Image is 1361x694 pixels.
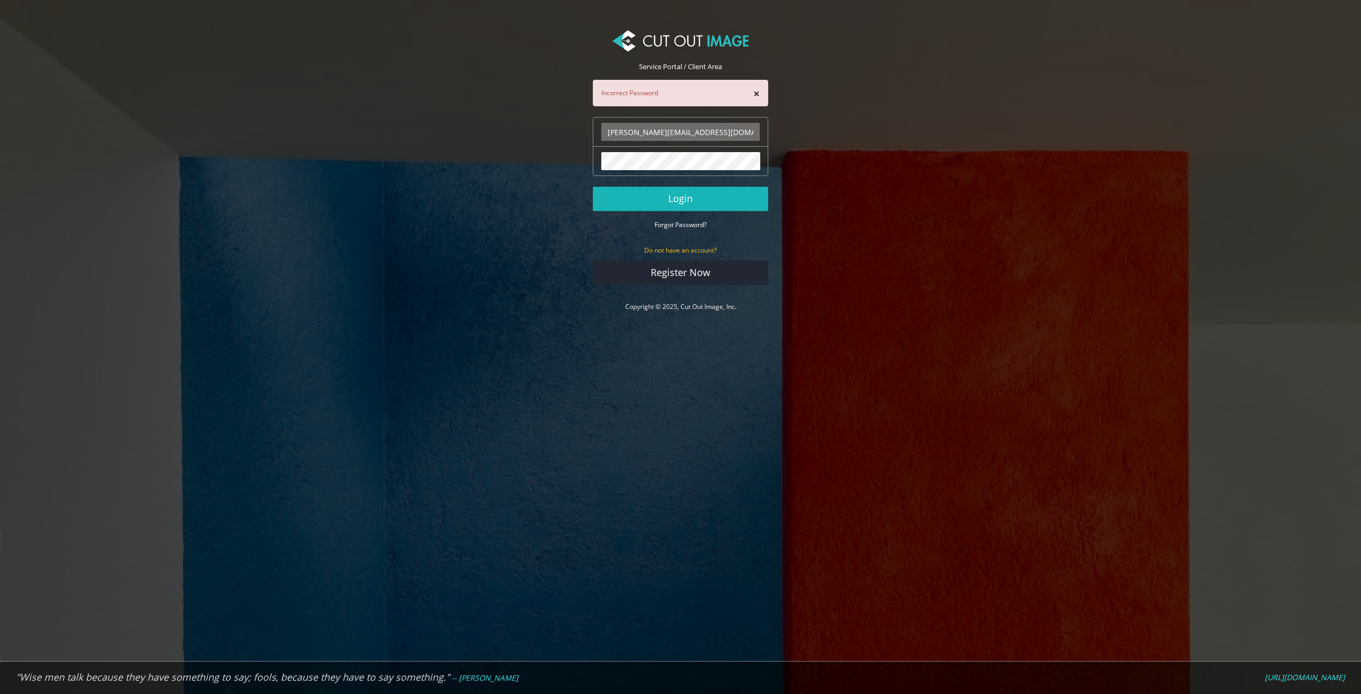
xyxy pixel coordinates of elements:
button: Login [593,187,768,211]
a: Copyright © 2025, Cut Out Image, Inc. [625,302,736,311]
small: Forgot Password? [654,220,707,229]
a: [URL][DOMAIN_NAME] [1265,673,1345,682]
em: -- [PERSON_NAME] [451,673,518,683]
a: Register Now [593,261,768,285]
em: "Wise men talk because they have something to say; fools, because they have to say something." [16,671,450,683]
small: Do not have an account? [644,246,717,255]
button: × [753,88,760,99]
input: Email Address [601,123,760,141]
div: Incorrect Password [593,80,768,106]
img: Cut Out Image [612,30,749,52]
span: Service Portal / Client Area [639,62,722,71]
a: Forgot Password? [654,220,707,229]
